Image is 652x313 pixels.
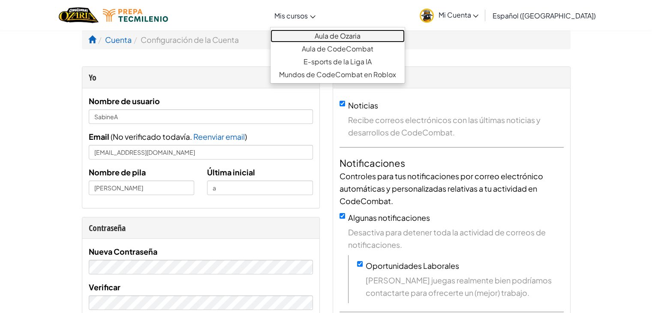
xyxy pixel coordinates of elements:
a: Cuenta [105,35,132,45]
span: Desactiva para detener toda la actividad de correos de notificaciones. [348,226,564,251]
li: Configuración de la Cuenta [132,33,239,46]
a: Mundos de CodeCombat en Roblox [270,68,405,81]
span: Reenviar email [193,132,245,141]
a: Español ([GEOGRAPHIC_DATA]) [488,4,600,27]
div: Yo [89,71,313,84]
h4: Notificaciones [340,156,564,170]
span: Recibe correos electrónicos con las últimas noticias y desarrollos de CodeCombat. [348,114,564,138]
span: No verificado todavía. [113,132,193,141]
div: Contraseña [89,222,313,234]
label: Nombre de usuario [89,95,160,107]
span: Español ([GEOGRAPHIC_DATA]) [492,11,595,20]
a: Aula de CodeCombat [270,42,405,55]
span: Mis cursos [274,11,308,20]
a: Aula de Ozaria [270,30,405,42]
img: avatar [420,9,434,23]
a: Ozaria by CodeCombat logo [59,6,99,24]
label: Última inicial [207,166,255,178]
label: Algunas notificaciones [348,213,430,223]
label: Nombre de pila [89,166,146,178]
div: Correos [340,71,564,84]
a: E-sports de la Liga IA [270,55,405,68]
label: Oportunidades Laborales [366,261,459,271]
img: Tecmilenio logo [103,9,168,22]
span: Controles para tus notificaciones por correo electrónico automáticas y personalizadas relativas a... [340,171,543,206]
label: Noticias [348,100,378,110]
img: Home [59,6,99,24]
span: Mi Cuenta [438,10,478,19]
a: Mis cursos [270,4,320,27]
span: Email [89,132,109,141]
label: Verificar [89,281,120,293]
a: Mi Cuenta [415,2,483,29]
span: ) [245,132,247,141]
label: Nueva Contraseña [89,245,157,258]
span: [PERSON_NAME] juegas realmente bien podríamos contactarte para ofrecerte un (mejor) trabajo. [366,274,564,299]
span: ( [109,132,113,141]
